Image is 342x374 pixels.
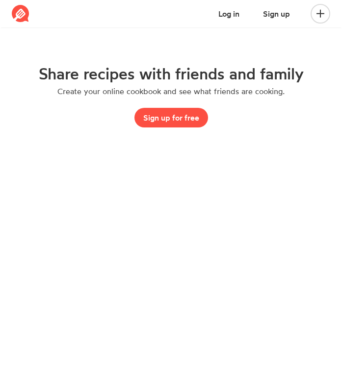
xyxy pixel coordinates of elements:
[254,4,299,24] button: Sign up
[210,4,248,24] button: Log in
[57,86,285,96] p: Create your online cookbook and see what friends are cooking.
[134,108,208,127] button: Sign up for free
[39,65,304,82] h1: Share recipes with friends and family
[12,5,29,23] img: Reciplate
